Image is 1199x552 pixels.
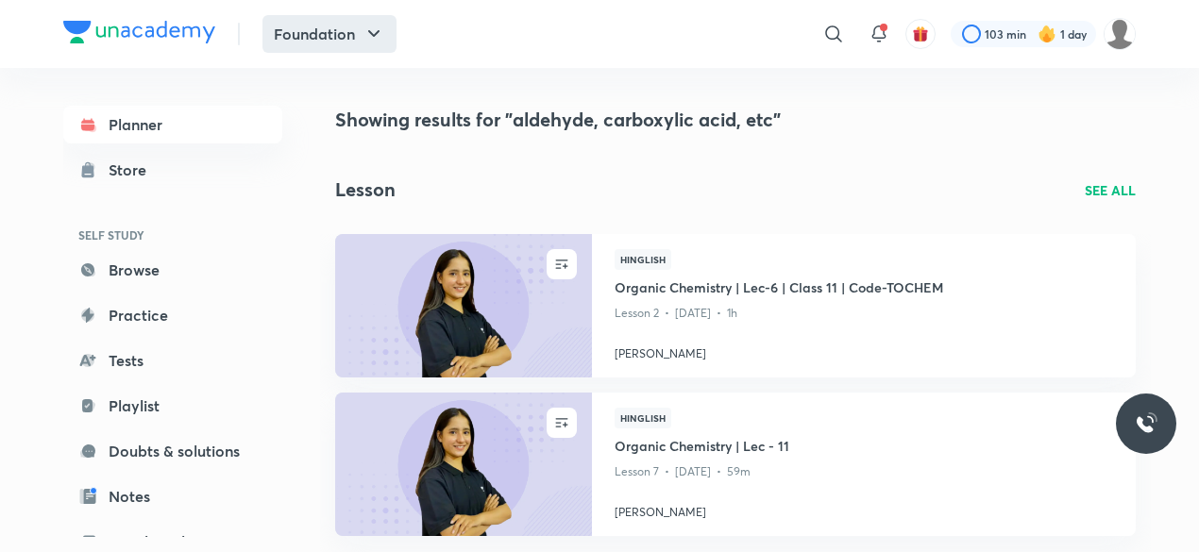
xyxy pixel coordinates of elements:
[1135,412,1157,435] img: ttu
[615,496,1113,521] a: [PERSON_NAME]
[109,159,158,181] div: Store
[615,249,671,270] span: Hinglish
[63,387,282,425] a: Playlist
[912,25,929,42] img: avatar
[1085,180,1136,200] a: SEE ALL
[615,460,1113,484] p: Lesson 7 • [DATE] • 59m
[63,219,282,251] h6: SELF STUDY
[63,251,282,289] a: Browse
[615,436,1113,460] a: Organic Chemistry | Lec - 11
[63,106,282,143] a: Planner
[332,391,594,537] img: Thumbnail
[63,432,282,470] a: Doubts & solutions
[615,408,671,428] span: Hinglish
[63,342,282,379] a: Tests
[615,277,1113,301] a: Organic Chemistry | Lec-6 | Class 11 | Code-TOCHEM
[335,176,396,204] h2: Lesson
[615,301,1113,326] p: Lesson 2 • [DATE] • 1h
[905,19,936,49] button: avatar
[1104,18,1136,50] img: Rounak Sharma
[63,151,282,189] a: Store
[335,234,592,377] a: Thumbnail
[335,106,1136,134] h4: Showing results for "aldehyde, carboxylic acid, etc"
[63,477,282,515] a: Notes
[63,296,282,334] a: Practice
[615,338,1113,362] a: [PERSON_NAME]
[332,232,594,378] img: Thumbnail
[335,393,592,536] a: Thumbnail
[1038,25,1056,43] img: streak
[63,21,215,48] a: Company Logo
[63,21,215,43] img: Company Logo
[262,15,397,53] button: Foundation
